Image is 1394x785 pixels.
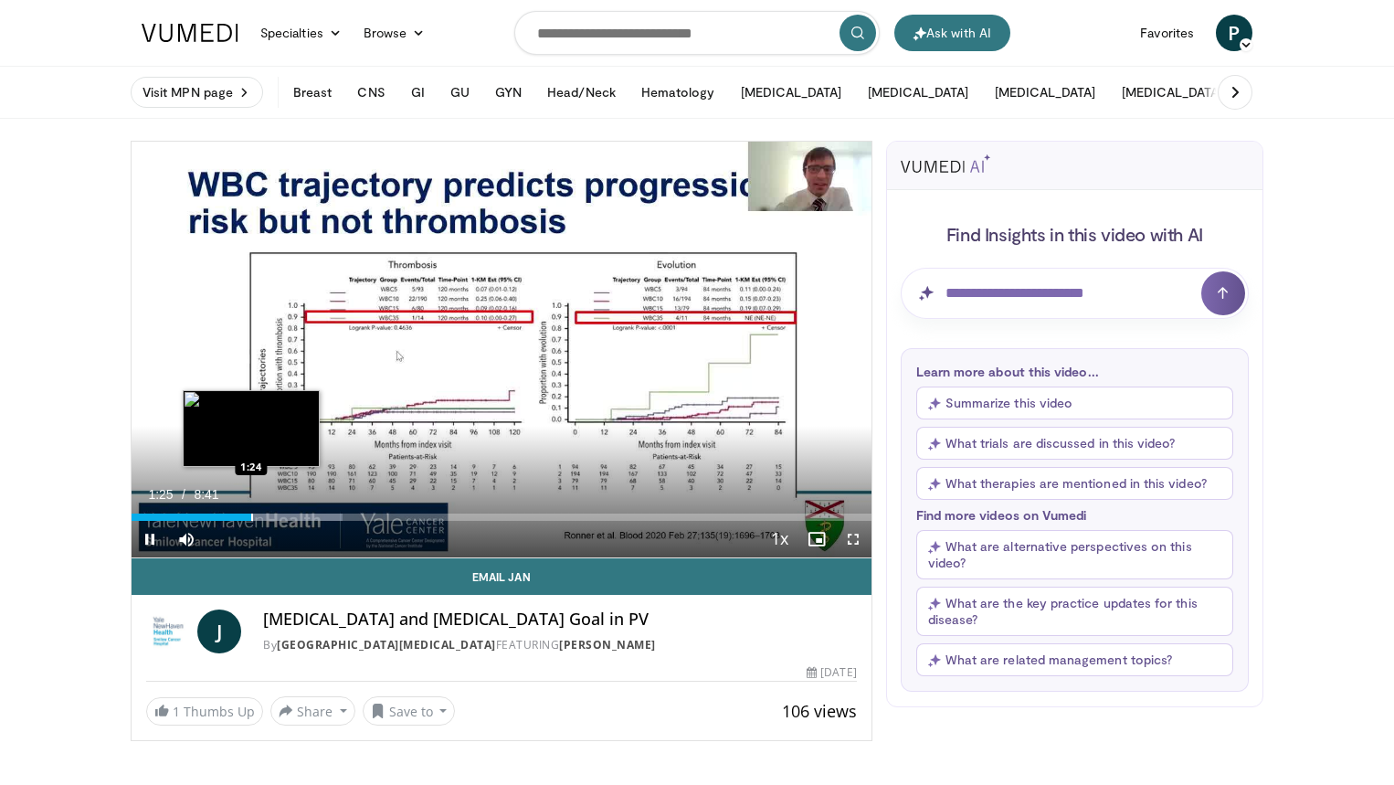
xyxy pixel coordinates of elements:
[730,74,853,111] button: [MEDICAL_DATA]
[916,643,1233,676] button: What are related management topics?
[916,587,1233,636] button: What are the key practice updates for this disease?
[857,74,980,111] button: [MEDICAL_DATA]
[197,610,241,653] a: J
[132,142,871,558] video-js: Video Player
[901,222,1249,246] h4: Find Insights in this video with AI
[630,74,726,111] button: Hematology
[916,387,1233,419] button: Summarize this video
[173,703,180,720] span: 1
[183,390,320,467] img: image.jpeg
[132,521,168,557] button: Pause
[901,268,1249,319] input: Question for AI
[346,74,396,111] button: CNS
[894,15,1010,51] button: Ask with AI
[514,11,880,55] input: Search topics, interventions
[1216,15,1252,51] a: P
[835,521,871,557] button: Fullscreen
[282,74,343,111] button: Breast
[353,15,437,51] a: Browse
[984,74,1107,111] button: [MEDICAL_DATA]
[916,507,1233,523] p: Find more videos on Vumedi
[182,487,185,502] span: /
[559,637,656,652] a: [PERSON_NAME]
[807,664,856,681] div: [DATE]
[146,610,190,653] img: Yale Cancer Center
[363,696,456,726] button: Save to
[439,74,481,111] button: GU
[916,530,1233,579] button: What are alternative perspectives on this video?
[132,558,871,595] a: Email Jan
[277,637,496,652] a: [GEOGRAPHIC_DATA][MEDICAL_DATA]
[782,700,857,722] span: 106 views
[194,487,218,502] span: 8:41
[762,521,798,557] button: Playback Rate
[148,487,173,502] span: 1:25
[400,74,436,111] button: GI
[901,154,990,173] img: vumedi-ai-logo.svg
[146,697,263,726] a: 1 Thumbs Up
[798,521,835,557] button: Enable picture-in-picture mode
[1129,15,1205,51] a: Favorites
[1111,74,1234,111] button: [MEDICAL_DATA]
[142,24,238,42] img: VuMedi Logo
[131,77,263,108] a: Visit MPN page
[168,521,205,557] button: Mute
[263,637,857,653] div: By FEATURING
[916,364,1233,379] p: Learn more about this video...
[536,74,627,111] button: Head/Neck
[249,15,353,51] a: Specialties
[484,74,533,111] button: GYN
[916,427,1233,460] button: What trials are discussed in this video?
[132,514,871,521] div: Progress Bar
[270,696,355,726] button: Share
[263,610,857,630] h4: [MEDICAL_DATA] and [MEDICAL_DATA] Goal in PV
[916,467,1233,500] button: What therapies are mentioned in this video?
